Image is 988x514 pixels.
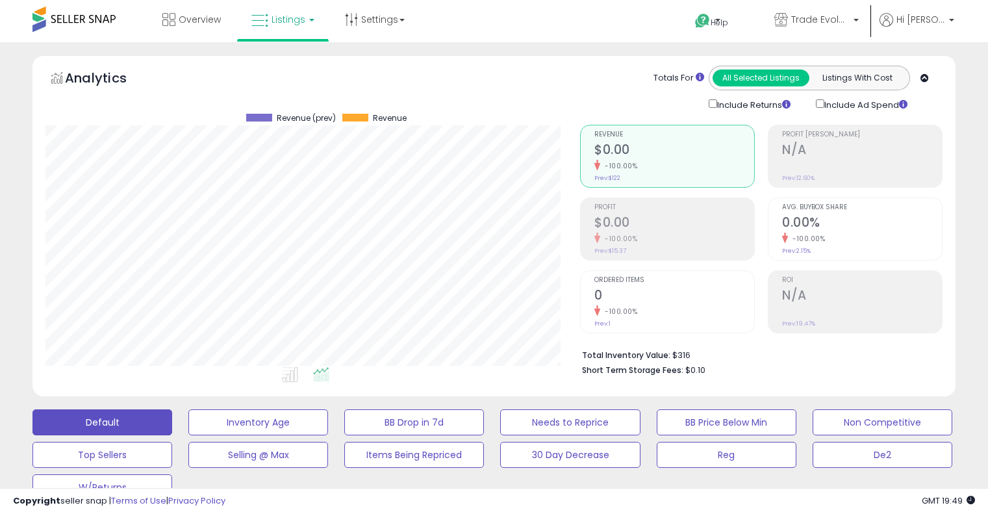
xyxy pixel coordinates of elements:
b: Total Inventory Value: [582,350,670,361]
span: ROI [782,277,942,284]
h2: N/A [782,142,942,160]
b: Short Term Storage Fees: [582,365,683,376]
button: Selling @ Max [188,442,328,468]
h2: N/A [782,288,942,305]
button: Reg [657,442,796,468]
button: BB Drop in 7d [344,409,484,435]
span: Profit [PERSON_NAME] [782,131,942,138]
span: Avg. Buybox Share [782,204,942,211]
i: Get Help [694,13,711,29]
button: Inventory Age [188,409,328,435]
button: Top Sellers [32,442,172,468]
span: Profit [594,204,754,211]
a: Terms of Use [111,495,166,507]
span: Ordered Items [594,277,754,284]
span: Help [711,17,728,28]
small: -100.00% [600,161,637,171]
h5: Analytics [65,69,152,90]
strong: Copyright [13,495,60,507]
h2: $0.00 [594,215,754,233]
span: $0.10 [685,364,705,376]
button: Needs to Reprice [500,409,640,435]
span: Revenue [594,131,754,138]
small: Prev: 2.15% [782,247,811,255]
button: 30 Day Decrease [500,442,640,468]
div: seller snap | | [13,495,225,508]
button: Items Being Repriced [344,442,484,468]
li: $316 [582,346,933,362]
small: Prev: 12.60% [782,174,815,182]
button: BB Price Below Min [657,409,796,435]
span: Trade Evolution US [791,13,850,26]
a: Privacy Policy [168,495,225,507]
a: Hi [PERSON_NAME] [880,13,954,42]
small: Prev: $122 [594,174,620,182]
h2: $0.00 [594,142,754,160]
div: Include Returns [699,97,806,112]
div: Include Ad Spend [806,97,928,112]
span: Revenue [373,114,407,123]
small: -100.00% [600,307,637,316]
button: W/Returns [32,474,172,500]
div: Totals For [653,72,704,84]
button: All Selected Listings [713,70,809,86]
span: Overview [179,13,221,26]
a: Help [685,3,754,42]
button: Default [32,409,172,435]
span: Listings [272,13,305,26]
small: -100.00% [788,234,825,244]
button: Non Competitive [813,409,952,435]
h2: 0.00% [782,215,942,233]
span: 2025-08-13 19:49 GMT [922,495,975,507]
button: De2 [813,442,952,468]
small: Prev: 19.47% [782,320,815,328]
span: Hi [PERSON_NAME] [896,13,945,26]
button: Listings With Cost [809,70,906,86]
small: Prev: $15.37 [594,247,626,255]
h2: 0 [594,288,754,305]
span: Revenue (prev) [277,114,336,123]
small: -100.00% [600,234,637,244]
small: Prev: 1 [594,320,611,328]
